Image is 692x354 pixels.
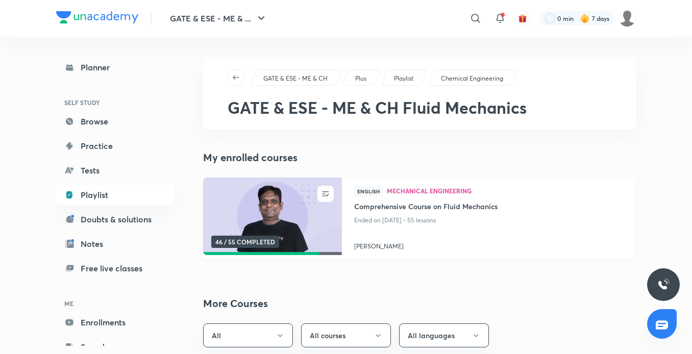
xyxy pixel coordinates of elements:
button: avatar [514,10,531,27]
p: Playlist [394,74,413,83]
a: Practice [56,136,175,156]
a: Enrollments [56,312,175,333]
span: GATE & ESE - ME & CH Fluid Mechanics [228,96,527,118]
a: Planner [56,57,175,78]
button: All [203,323,293,347]
img: ttu [657,279,670,291]
h6: SELF STUDY [56,94,175,111]
img: avatar [518,14,527,23]
a: new-thumbnail46 / 55 COMPLETED [203,178,342,259]
button: All languages [399,323,489,347]
img: streak [580,13,590,23]
a: Playlist [392,74,415,83]
p: GATE & ESE - ME & CH [263,74,328,83]
img: Company Logo [56,11,138,23]
p: Plus [355,74,366,83]
p: Ended on [DATE] • 55 lessons [354,214,624,227]
span: Mechanical Engineering [387,188,624,194]
a: Tests [56,160,175,181]
button: All courses [301,323,391,347]
a: Comprehensive Course on Fluid Mechanics [354,201,624,214]
img: new-thumbnail [202,177,343,256]
span: 46 / 55 COMPLETED [211,236,279,248]
a: Playlist [56,185,175,205]
h6: ME [56,295,175,312]
a: Notes [56,234,175,254]
a: [PERSON_NAME] [354,238,624,251]
a: Mechanical Engineering [387,188,624,195]
a: Free live classes [56,258,175,279]
h4: My enrolled courses [203,150,636,165]
h2: More Courses [203,296,636,311]
span: English [354,186,383,197]
img: Mujtaba Ahsan [619,10,636,27]
p: Chemical Engineering [441,74,503,83]
button: GATE & ESE - ME & ... [164,8,274,29]
a: Plus [354,74,368,83]
a: Chemical Engineering [439,74,505,83]
a: Browse [56,111,175,132]
a: Company Logo [56,11,138,26]
a: GATE & ESE - ME & CH [262,74,330,83]
a: Doubts & solutions [56,209,175,230]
